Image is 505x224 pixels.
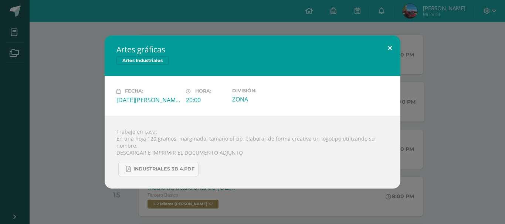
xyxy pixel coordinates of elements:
[116,56,169,65] span: Artes Industriales
[195,89,211,94] span: Hora:
[118,162,199,176] a: INDUSTRIALES 3B 4.pdf
[105,116,400,189] div: Trabajo en casa: En una hoja 120 gramos, marginada, tamaño oficio, elaborar de forma creativa un ...
[232,88,296,93] label: División:
[186,96,226,104] div: 20:00
[116,44,389,55] h2: Artes gráficas
[125,89,143,94] span: Fecha:
[232,95,296,103] div: ZONA
[133,166,194,172] span: INDUSTRIALES 3B 4.pdf
[379,35,400,61] button: Close (Esc)
[116,96,180,104] div: [DATE][PERSON_NAME]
